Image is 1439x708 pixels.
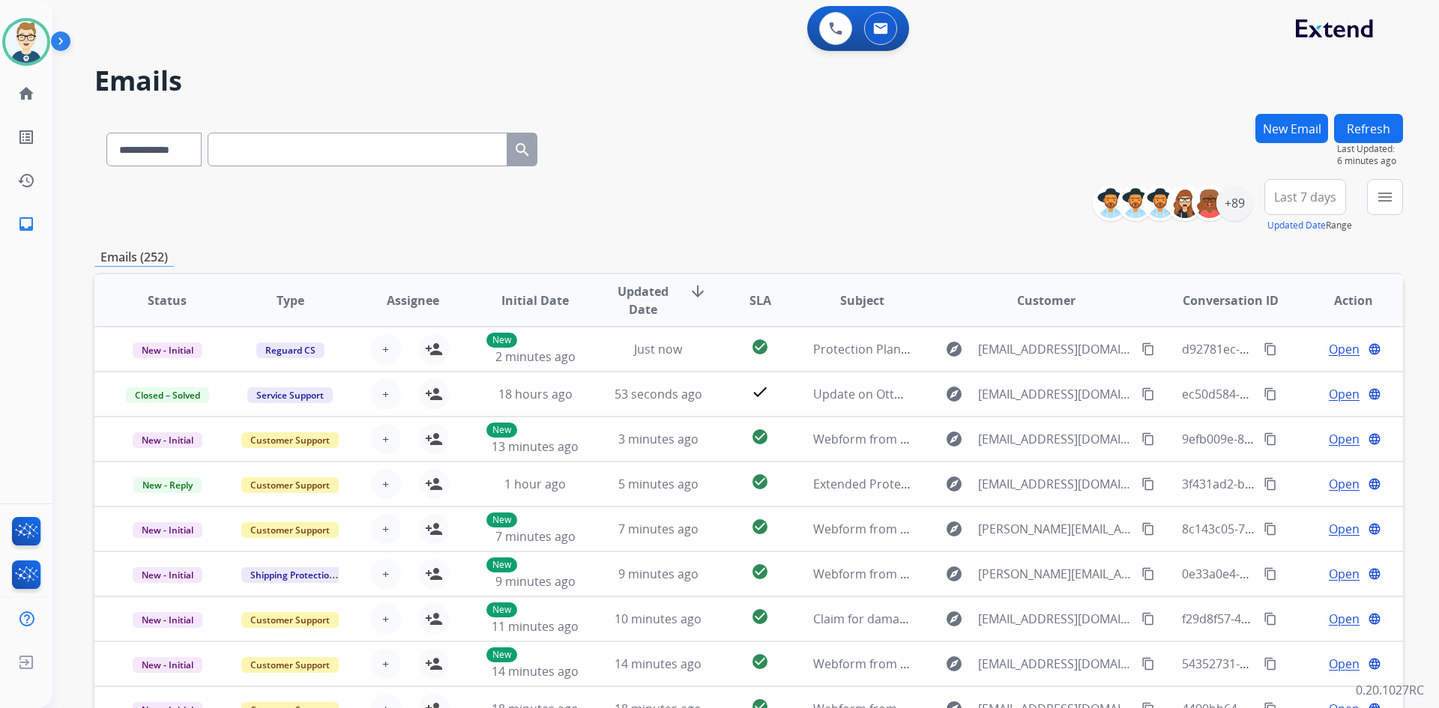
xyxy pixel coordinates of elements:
mat-icon: explore [945,385,963,403]
span: 7 minutes ago [495,528,576,545]
span: [EMAIL_ADDRESS][DOMAIN_NAME] [978,610,1132,628]
mat-icon: language [1368,657,1381,671]
mat-icon: person_add [425,340,443,358]
span: 10 minutes ago [615,611,702,627]
p: 0.20.1027RC [1356,681,1424,699]
mat-icon: content_copy [1264,657,1277,671]
h2: Emails [94,66,1403,96]
span: Customer Support [241,657,339,673]
span: ec50d584-de51-4197-88e6-c70a807db419 [1182,386,1414,402]
mat-icon: explore [945,610,963,628]
span: Webform from [EMAIL_ADDRESS][DOMAIN_NAME] on [DATE] [813,431,1153,447]
span: Customer Support [241,477,339,493]
span: Initial Date [501,291,569,309]
mat-icon: search [513,141,531,159]
mat-icon: person_add [425,475,443,493]
span: 3f431ad2-ba82-41e0-bd3c-f68db000dbe8 [1182,476,1412,492]
button: Updated Date [1267,220,1326,232]
span: Open [1329,385,1360,403]
span: Open [1329,430,1360,448]
span: New - Initial [133,612,202,628]
span: Subject [840,291,884,309]
mat-icon: explore [945,475,963,493]
button: + [371,379,401,409]
span: [EMAIL_ADDRESS][DOMAIN_NAME] [978,475,1132,493]
span: 53 seconds ago [615,386,702,402]
span: SLA [749,291,771,309]
mat-icon: content_copy [1264,342,1277,356]
mat-icon: language [1368,567,1381,581]
span: Last 7 days [1274,194,1336,200]
div: +89 [1216,185,1252,221]
span: Last Updated: [1337,143,1403,155]
span: [EMAIL_ADDRESS][DOMAIN_NAME] [978,430,1132,448]
span: 9efb009e-8974-4ca4-be8c-d365126de11a [1182,431,1411,447]
th: Action [1280,274,1403,327]
mat-icon: language [1368,387,1381,401]
span: + [382,610,389,628]
span: 6 minutes ago [1337,155,1403,167]
button: Last 7 days [1264,179,1346,215]
mat-icon: content_copy [1141,657,1155,671]
span: 2 minutes ago [495,348,576,365]
span: Reguard CS [256,342,325,358]
mat-icon: check_circle [751,338,769,356]
mat-icon: person_add [425,430,443,448]
span: + [382,565,389,583]
mat-icon: home [17,85,35,103]
span: 13 minutes ago [492,438,579,455]
span: 9 minutes ago [618,566,699,582]
span: New - Initial [133,342,202,358]
mat-icon: check_circle [751,428,769,446]
span: 9 minutes ago [495,573,576,590]
span: 11 minutes ago [492,618,579,635]
mat-icon: content_copy [1141,522,1155,536]
mat-icon: language [1368,477,1381,491]
span: [EMAIL_ADDRESS][DOMAIN_NAME] [978,655,1132,673]
button: + [371,604,401,634]
mat-icon: language [1368,612,1381,626]
span: 3 minutes ago [618,431,699,447]
span: + [382,430,389,448]
mat-icon: content_copy [1141,432,1155,446]
button: New Email [1255,114,1328,143]
span: 7 minutes ago [618,521,699,537]
span: Just now [634,341,682,357]
p: New [486,647,517,662]
button: + [371,559,401,589]
button: + [371,649,401,679]
mat-icon: content_copy [1264,477,1277,491]
mat-icon: person_add [425,385,443,403]
span: [EMAIL_ADDRESS][DOMAIN_NAME] [978,385,1132,403]
mat-icon: explore [945,565,963,583]
p: New [486,512,517,527]
mat-icon: check_circle [751,653,769,671]
span: Customer Support [241,432,339,448]
span: 1 hour ago [504,476,566,492]
mat-icon: check [751,383,769,401]
span: 5 minutes ago [618,476,699,492]
button: + [371,334,401,364]
span: Service Support [247,387,333,403]
mat-icon: content_copy [1264,432,1277,446]
span: 54352731-979c-4b87-be6f-780be31c6ae6 [1182,656,1411,672]
span: Webform from [PERSON_NAME][EMAIL_ADDRESS][DOMAIN_NAME] on [DATE] [813,521,1246,537]
mat-icon: explore [945,520,963,538]
span: Open [1329,340,1360,358]
mat-icon: list_alt [17,128,35,146]
mat-icon: check_circle [751,518,769,536]
span: Updated Date [609,282,678,318]
span: d92781ec-3fb3-405d-8261-6b920e1ec8cb [1182,341,1411,357]
span: Webform from [EMAIL_ADDRESS][DOMAIN_NAME] on [DATE] [813,656,1153,672]
span: Open [1329,655,1360,673]
mat-icon: language [1368,432,1381,446]
mat-icon: content_copy [1141,567,1155,581]
span: New - Reply [133,477,202,493]
span: Open [1329,475,1360,493]
p: New [486,333,517,348]
button: + [371,514,401,544]
span: + [382,385,389,403]
span: + [382,475,389,493]
mat-icon: history [17,172,35,190]
span: [PERSON_NAME][EMAIL_ADDRESS][DOMAIN_NAME] [978,565,1132,583]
